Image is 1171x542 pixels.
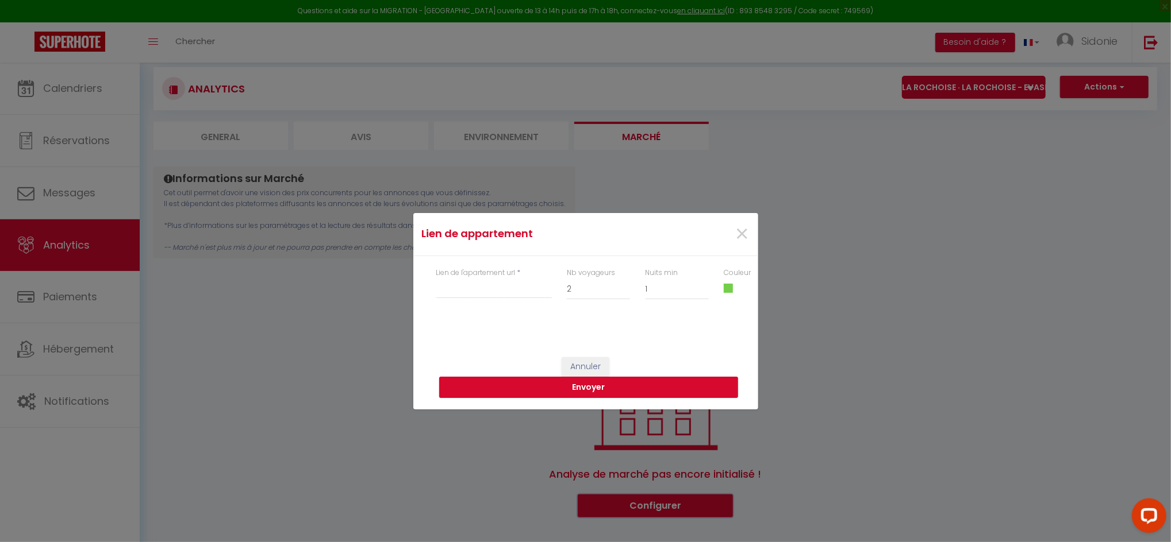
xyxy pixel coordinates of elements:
[735,217,750,251] span: ×
[646,268,678,278] label: Nuits min
[567,268,615,278] label: Nb voyageurs
[439,377,738,398] button: Envoyer
[562,357,609,377] button: Annuler
[422,226,635,242] h4: Lien de appartement
[724,268,751,278] label: Couleur
[436,268,516,278] label: Lien de l'apartement url
[735,222,750,247] button: Close
[1123,494,1171,542] iframe: LiveChat chat widget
